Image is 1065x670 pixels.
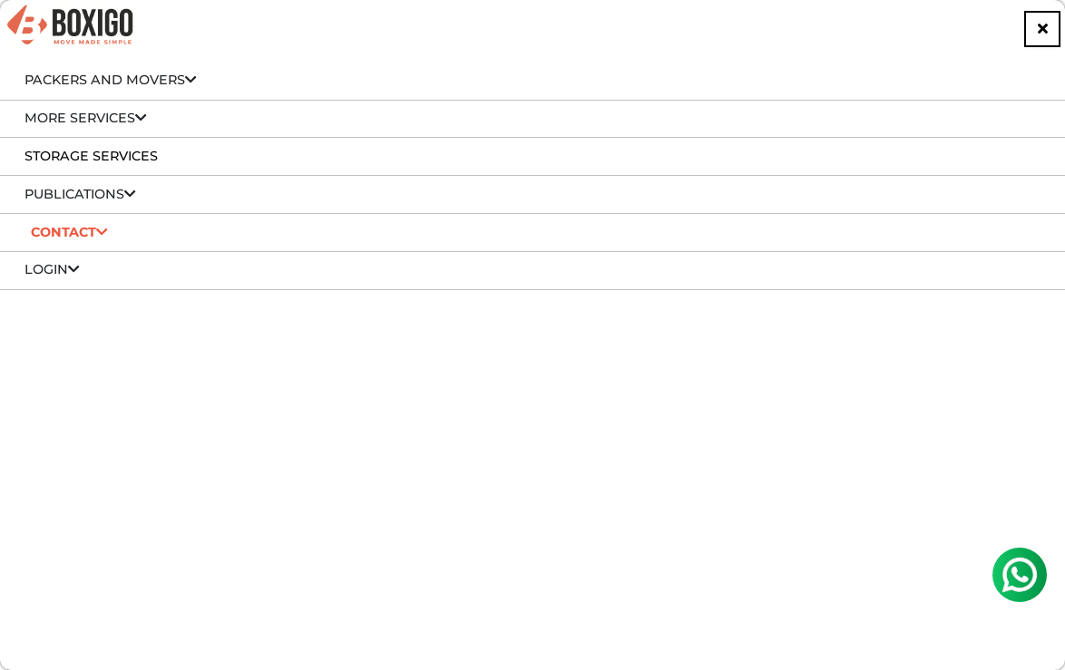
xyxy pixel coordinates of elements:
a: More services [24,110,147,126]
img: Boxigo [5,3,135,48]
a: Storage Services [24,148,158,164]
a: Packers and Movers [24,72,197,88]
a: Publications [24,186,136,202]
a: Contact [24,217,113,248]
a: Login [24,261,80,277]
img: whatsapp-icon.svg [18,18,54,54]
